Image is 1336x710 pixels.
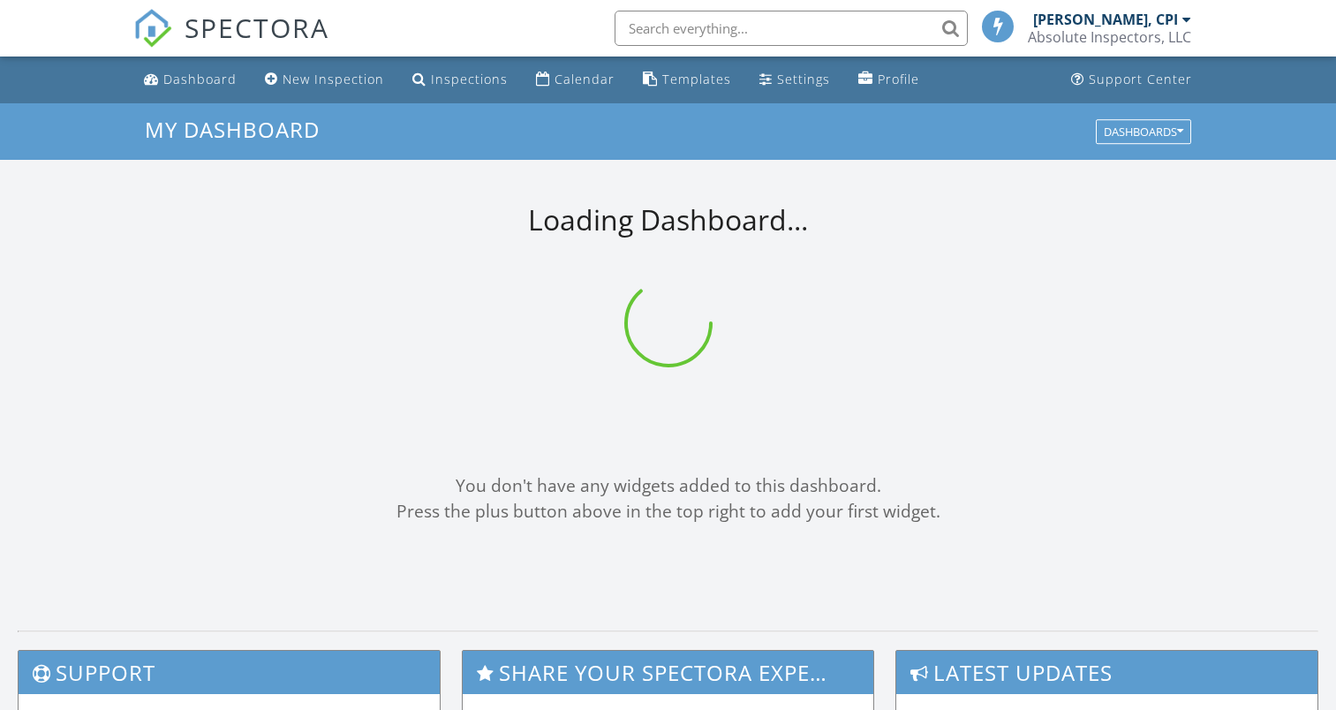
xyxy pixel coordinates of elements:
[878,71,919,87] div: Profile
[851,64,926,96] a: Profile
[529,64,622,96] a: Calendar
[431,71,508,87] div: Inspections
[405,64,515,96] a: Inspections
[185,9,329,46] span: SPECTORA
[258,64,391,96] a: New Inspection
[133,24,329,61] a: SPECTORA
[896,651,1317,694] h3: Latest Updates
[18,473,1318,499] div: You don't have any widgets added to this dashboard.
[283,71,384,87] div: New Inspection
[463,651,873,694] h3: Share Your Spectora Experience
[133,9,172,48] img: The Best Home Inspection Software - Spectora
[18,499,1318,525] div: Press the plus button above in the top right to add your first widget.
[1033,11,1178,28] div: [PERSON_NAME], CPI
[636,64,738,96] a: Templates
[1096,119,1191,144] button: Dashboards
[1089,71,1192,87] div: Support Center
[615,11,968,46] input: Search everything...
[777,71,830,87] div: Settings
[555,71,615,87] div: Calendar
[163,71,237,87] div: Dashboard
[137,64,244,96] a: Dashboard
[1104,125,1183,138] div: Dashboards
[662,71,731,87] div: Templates
[1064,64,1199,96] a: Support Center
[1028,28,1191,46] div: Absolute Inspectors, LLC
[19,651,440,694] h3: Support
[752,64,837,96] a: Settings
[145,115,320,144] span: My Dashboard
